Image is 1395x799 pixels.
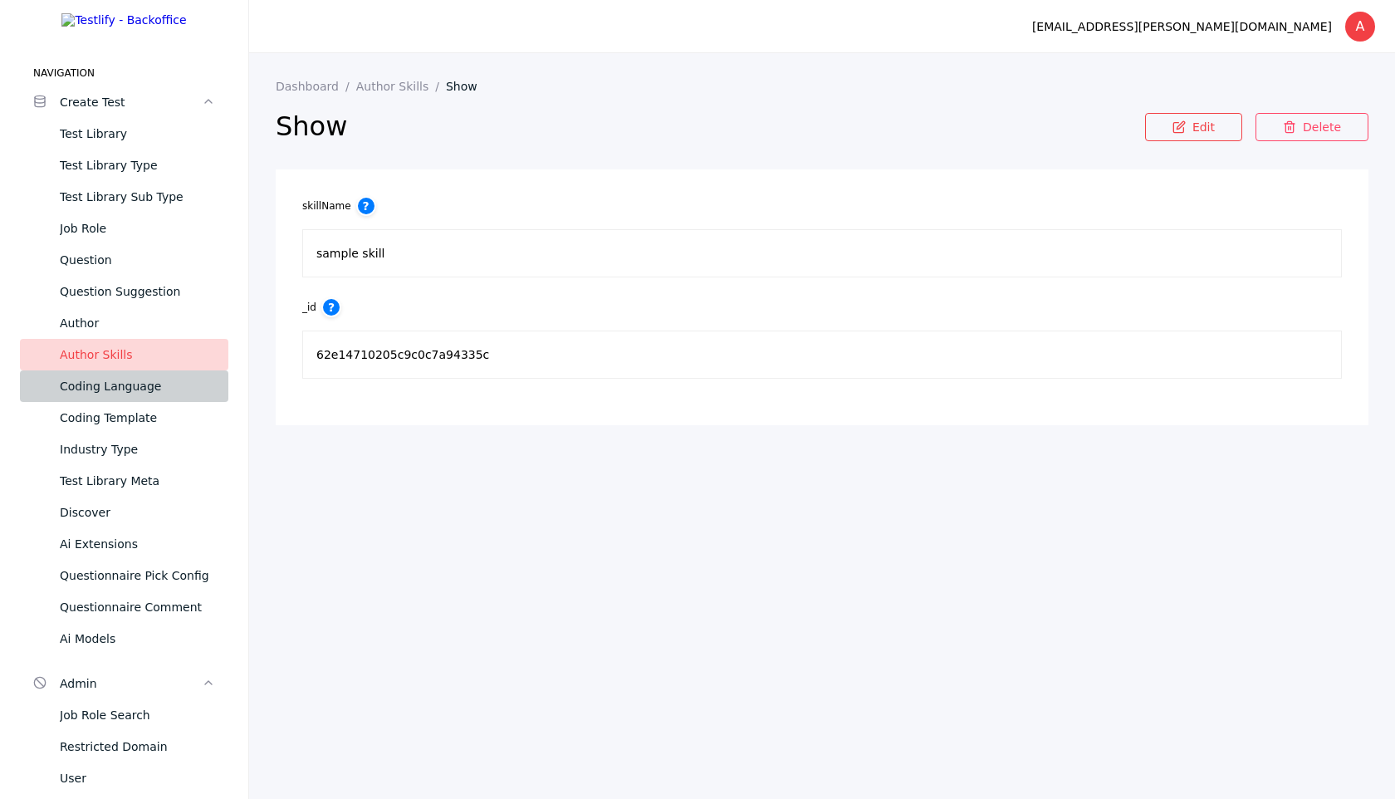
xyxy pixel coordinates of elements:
a: Industry Type [20,434,228,465]
a: Test Library [20,118,228,150]
a: Show [446,80,491,93]
div: Author [60,313,215,333]
div: Test Library Meta [60,471,215,491]
div: Discover [60,502,215,522]
a: Delete [1255,113,1368,141]
a: Ai Extensions [20,528,228,560]
div: Admin [60,674,202,694]
a: Ai Models [20,623,228,654]
div: Test Library [60,124,215,144]
a: Coding Language [20,370,228,402]
div: sample skill [316,243,1328,263]
div: User [60,768,215,788]
a: User [20,762,228,794]
a: Author Skills [356,80,446,93]
a: Questionnaire Pick Config [20,560,228,591]
div: Test Library Sub Type [60,187,215,207]
a: Author Skills [20,339,228,370]
div: Question Suggestion [60,282,215,301]
div: Author Skills [60,345,215,365]
a: Coding Template [20,402,228,434]
div: 62e14710205c9c0c7a94335c [316,345,1328,365]
div: Job Role [60,218,215,238]
label: Navigation [20,66,228,80]
div: Questionnaire Comment [60,597,215,617]
span: Unique identifier for the Author Skills record [321,297,341,317]
div: [EMAIL_ADDRESS][PERSON_NAME][DOMAIN_NAME] [1032,17,1332,37]
a: Questionnaire Comment [20,591,228,623]
a: Question [20,244,228,276]
span: Name of the skill or expertise area that authors can specialize in [356,196,376,216]
a: Discover [20,497,228,528]
a: Dashboard [276,80,356,93]
a: Edit [1145,113,1242,141]
label: skillName [302,196,376,216]
div: Coding Template [60,408,215,428]
label: _id [302,297,341,317]
div: A [1345,12,1375,42]
div: Questionnaire Pick Config [60,566,215,586]
h2: Show [276,110,1145,143]
div: Test Library Type [60,155,215,175]
div: Ai Models [60,629,215,649]
img: Testlify - Backoffice [61,13,186,27]
a: Test Library Meta [20,465,228,497]
a: Test Library Sub Type [20,181,228,213]
a: Job Role Search [20,699,228,731]
a: Test Library Type [20,150,228,181]
a: Job Role [20,213,228,244]
a: Author [20,307,228,339]
div: Restricted Domain [60,737,215,757]
div: Create Test [60,92,202,112]
div: Industry Type [60,439,215,459]
div: Ai Extensions [60,534,215,554]
div: Question [60,250,215,270]
a: Question Suggestion [20,276,228,307]
a: Restricted Domain [20,731,228,762]
div: Coding Language [60,376,215,396]
div: Job Role Search [60,705,215,725]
